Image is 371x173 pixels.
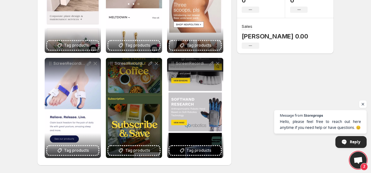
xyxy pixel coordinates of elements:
[176,61,208,66] p: ScreenRecording_[DATE] 09-01-52_1
[125,147,150,154] span: Tag products
[45,58,101,158] div: ScreenRecording_[DATE] 09-10-30_1Tag products
[242,23,252,29] h3: Sales
[47,41,98,50] button: Tag products
[53,61,86,66] p: ScreenRecording_[DATE] 09-10-30_1
[350,152,367,169] a: Open chat
[125,42,150,48] span: Tag products
[115,61,147,66] p: ScreenRecording_[DATE] 09-04-17_1
[280,114,303,117] span: Message from
[167,58,223,158] div: ScreenRecording_[DATE] 09-01-52_1Tag products
[360,163,368,170] span: 2
[108,41,160,50] button: Tag products
[47,146,98,155] button: Tag products
[106,58,162,158] div: ScreenRecording_[DATE] 09-04-17_1Tag products
[64,42,89,48] span: Tag products
[108,146,160,155] button: Tag products
[186,147,211,154] span: Tag products
[64,147,89,154] span: Tag products
[304,114,323,117] span: Storeprops
[170,41,221,50] button: Tag products
[280,119,361,130] span: Hello, please feel free to reach out here anytime if you need help or have questions. 😊
[186,42,211,48] span: Tag products
[242,33,308,40] p: [PERSON_NAME] 0.00
[350,136,360,147] span: Reply
[170,146,221,155] button: Tag products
